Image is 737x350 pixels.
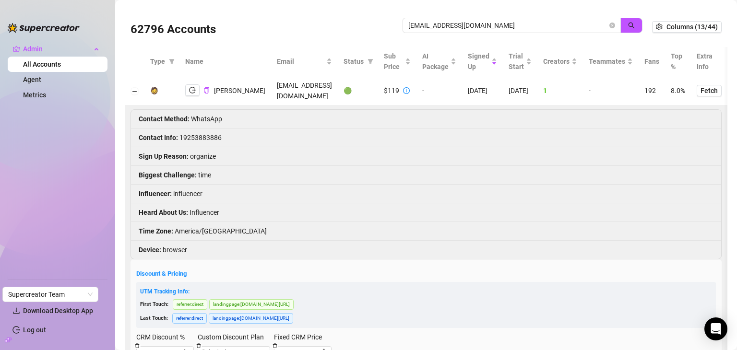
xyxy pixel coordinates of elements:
th: Extra Info [691,47,727,76]
span: UTM Tracking Info: [140,288,190,295]
span: delete [135,343,140,348]
td: [EMAIL_ADDRESS][DOMAIN_NAME] [271,76,338,105]
button: Collapse row [131,87,139,95]
strong: Contact Info : [139,134,178,141]
label: Fixed CRM Price [274,332,328,342]
span: landingpage : [DOMAIN_NAME][URL] [209,299,294,310]
th: Top % [665,47,691,76]
span: Type [150,56,165,67]
input: Search by UID / Name / Email / Creator Username [408,20,607,31]
span: search [628,22,635,29]
button: Fetch [697,85,722,96]
th: Name [179,47,271,76]
span: - [589,87,591,94]
span: referrer : direct [173,299,207,310]
span: Download Desktop App [23,307,93,315]
th: Sub Price [378,47,416,76]
li: organize [131,147,721,166]
span: filter [366,54,375,69]
span: filter [167,54,177,69]
th: Fans [639,47,665,76]
button: Columns (13/44) [652,21,722,33]
img: logo-BBDzfeDw.svg [8,23,80,33]
span: referrer : direct [172,313,207,324]
span: Sub Price [384,51,403,72]
li: time [131,166,721,185]
span: Teammates [589,56,625,67]
div: Open Intercom Messenger [704,317,727,340]
span: 🟢 [344,87,352,94]
strong: Contact Method : [139,115,190,123]
strong: Device : [139,246,161,254]
strong: Heard About Us : [139,209,188,216]
div: 🧔 [150,85,158,96]
th: Email [271,47,338,76]
span: logout [189,87,196,93]
span: delete [196,343,201,348]
span: Signed Up [468,51,489,72]
span: AI Package [422,51,449,72]
span: crown [12,45,20,53]
th: AI Package [416,47,462,76]
li: WhatsApp [131,110,721,128]
button: close-circle [609,23,615,28]
span: Creators [543,56,570,67]
span: landingpage : [DOMAIN_NAME][URL] [209,313,293,324]
span: Status [344,56,364,67]
span: info-circle [403,87,410,94]
span: filter [368,58,373,64]
span: Supercreator Team [8,287,93,302]
li: influencer [131,185,721,203]
span: Fetch [701,87,718,94]
span: copy [203,87,210,93]
th: Signed Up [462,47,503,76]
th: Creators [537,47,583,76]
span: 8.0% [671,87,685,94]
span: filter [169,58,175,64]
span: 192 [644,87,656,94]
li: browser [131,241,721,259]
div: $119 [384,85,399,96]
span: Trial Start [509,51,524,72]
label: CRM Discount % [136,332,191,342]
span: setting [656,23,663,30]
span: Email [277,56,324,67]
a: Log out [23,326,46,334]
a: Metrics [23,91,46,99]
span: download [12,307,20,315]
button: Copy Account UID [203,87,210,94]
th: Trial Start [503,47,537,76]
td: [DATE] [462,76,503,105]
strong: Influencer : [139,190,172,198]
span: Admin [23,41,91,57]
strong: Sign Up Reason : [139,152,189,160]
h3: 62796 Accounts [131,22,216,37]
li: Influencer [131,203,721,222]
a: All Accounts [23,60,61,68]
button: logout [185,84,200,96]
h5: Discount & Pricing [136,269,716,279]
span: Last Touch: [140,315,168,321]
a: Agent [23,76,41,83]
span: delete [273,343,277,348]
span: Columns (13/44) [666,23,718,31]
th: Teammates [583,47,639,76]
span: build [5,337,12,343]
label: Custom Discount Plan [198,332,270,342]
span: 1 [543,87,547,94]
strong: Biggest Challenge : [139,171,197,179]
li: America/[GEOGRAPHIC_DATA] [131,222,721,241]
strong: Time Zone : [139,227,173,235]
li: 19253883886 [131,128,721,147]
td: - [416,76,462,105]
td: [DATE] [503,76,537,105]
span: First Touch: [140,301,168,307]
span: [PERSON_NAME] [214,87,265,94]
